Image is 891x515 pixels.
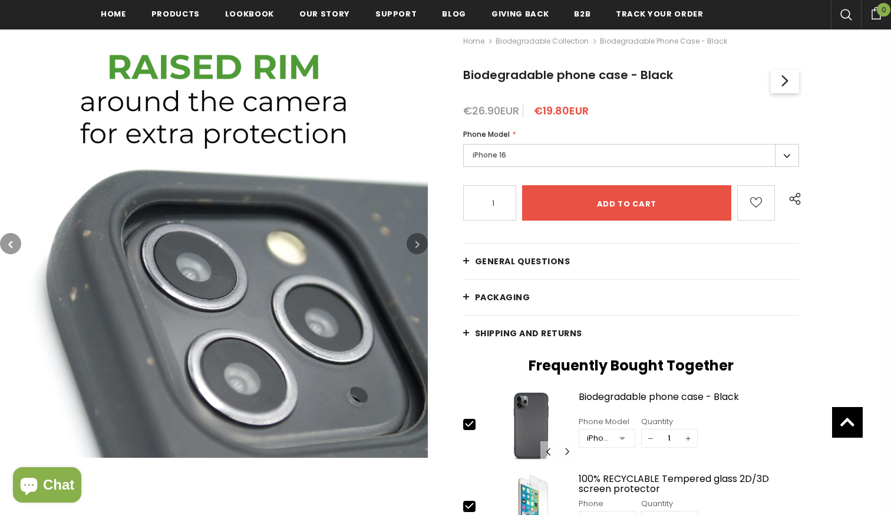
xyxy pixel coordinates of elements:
[475,327,582,339] span: Shipping and returns
[579,474,799,494] a: 100% RECYCLABLE Tempered glass 2D/3D screen protector
[861,5,891,19] a: 0
[463,280,799,315] a: PACKAGING
[475,291,530,303] span: PACKAGING
[375,8,417,19] span: support
[151,8,200,19] span: Products
[522,185,731,221] input: Add to cart
[463,244,799,279] a: General Questions
[679,429,697,447] span: +
[463,316,799,351] a: Shipping and returns
[463,357,799,375] h2: Frequently Bought Together
[463,34,484,48] a: Home
[600,34,727,48] span: Biodegradable phone case - Black
[475,255,570,267] span: General Questions
[463,67,673,83] span: Biodegradable phone case - Black
[579,392,799,412] a: Biodegradable phone case - Black
[579,416,635,428] div: Phone Model
[642,429,659,447] span: −
[463,103,519,118] span: €26.90EUR
[101,8,126,19] span: Home
[496,36,589,46] a: Biodegradable Collection
[587,432,611,444] div: iPhone 11 PRO MAX
[463,144,799,167] label: iPhone 16
[877,3,890,17] span: 0
[463,129,510,139] span: Phone Model
[299,8,350,19] span: Our Story
[491,8,549,19] span: Giving back
[442,8,466,19] span: Blog
[641,498,698,510] div: Quantity
[225,8,274,19] span: Lookbook
[616,8,703,19] span: Track your order
[534,103,589,118] span: €19.80EUR
[641,416,698,428] div: Quantity
[487,389,576,462] img: iPhone 11 Pro Biodegradable Phone Case
[9,467,85,506] inbox-online-store-chat: Shopify online store chat
[574,8,590,19] span: B2B
[579,498,635,510] div: Phone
